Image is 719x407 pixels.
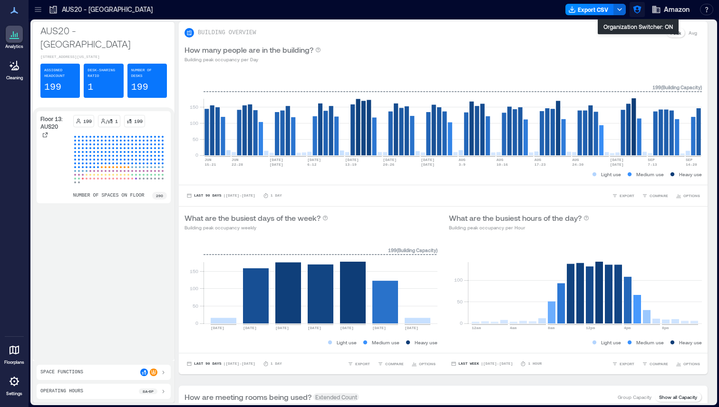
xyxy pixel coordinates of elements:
[683,361,700,367] span: OPTIONS
[648,162,657,167] text: 7-13
[87,81,93,94] p: 1
[601,339,621,346] p: Light use
[620,361,634,367] span: EXPORT
[449,224,589,231] p: Building peak occupancy per Hour
[40,388,83,395] p: Operating Hours
[496,158,504,162] text: AUG
[190,104,198,110] tspan: 150
[346,359,372,369] button: EXPORT
[510,326,517,330] text: 4am
[457,299,463,304] tspan: 50
[472,326,481,330] text: 12am
[409,359,437,369] button: OPTIONS
[601,170,621,178] p: Light use
[40,54,167,60] p: [STREET_ADDRESS][US_STATE]
[449,359,515,369] button: Last Week |[DATE]-[DATE]
[618,393,651,401] p: Group Capacity
[185,56,321,63] p: Building peak occupancy per Day
[421,158,435,162] text: [DATE]
[3,370,26,399] a: Settings
[40,115,69,130] p: Floor 13: AUS20
[648,158,655,162] text: SEP
[454,277,463,283] tspan: 100
[610,162,624,167] text: [DATE]
[620,193,634,199] span: EXPORT
[415,339,437,346] p: Heavy use
[134,117,143,125] p: 199
[355,361,370,367] span: EXPORT
[6,391,22,397] p: Settings
[185,191,257,200] button: Last 90 Days |[DATE]-[DATE]
[131,81,148,94] p: 199
[679,170,702,178] p: Heavy use
[686,162,697,167] text: 14-20
[190,120,198,126] tspan: 100
[185,44,313,56] p: How many people are in the building?
[115,117,118,125] p: 1
[193,303,198,309] tspan: 50
[548,326,555,330] text: 8am
[664,5,690,14] span: Amazon
[143,388,154,394] p: 8a - 6p
[385,361,404,367] span: COMPARE
[44,67,76,79] p: Assigned Headcount
[419,361,436,367] span: OPTIONS
[156,193,163,199] p: 290
[383,158,397,162] text: [DATE]
[586,326,595,330] text: 12pm
[271,193,282,199] p: 1 Day
[345,158,359,162] text: [DATE]
[73,192,145,199] p: number of spaces on floor
[459,158,466,162] text: AUG
[662,326,669,330] text: 8pm
[106,117,107,125] p: /
[243,326,257,330] text: [DATE]
[459,162,466,167] text: 3-9
[6,75,23,81] p: Cleaning
[307,158,321,162] text: [DATE]
[565,4,614,15] button: Export CSV
[640,191,670,200] button: COMPARE
[270,162,283,167] text: [DATE]
[307,162,316,167] text: 6-12
[610,359,636,369] button: EXPORT
[674,359,702,369] button: OPTIONS
[679,339,702,346] p: Heavy use
[271,361,282,367] p: 1 Day
[40,369,83,376] p: Space Functions
[449,212,582,224] p: What are the busiest hours of the day?
[308,326,321,330] text: [DATE]
[659,393,697,401] p: Show all Capacity
[204,162,216,167] text: 15-21
[636,170,664,178] p: Medium use
[337,339,357,346] p: Light use
[649,2,692,17] button: Amazon
[683,193,700,199] span: OPTIONS
[534,162,546,167] text: 17-23
[636,339,664,346] p: Medium use
[650,193,668,199] span: COMPARE
[270,158,283,162] text: [DATE]
[313,393,359,401] span: Extended Count
[232,162,243,167] text: 22-28
[190,285,198,291] tspan: 100
[383,162,394,167] text: 20-26
[610,158,624,162] text: [DATE]
[4,360,24,365] p: Floorplans
[528,361,542,367] p: 1 Hour
[674,191,702,200] button: OPTIONS
[372,339,399,346] p: Medium use
[195,152,198,158] tspan: 0
[689,29,697,37] p: Avg
[421,162,435,167] text: [DATE]
[372,326,386,330] text: [DATE]
[87,67,119,79] p: Desk-sharing ratio
[131,67,163,79] p: Number of Desks
[193,136,198,142] tspan: 50
[44,81,61,94] p: 199
[610,191,636,200] button: EXPORT
[640,359,670,369] button: COMPARE
[340,326,354,330] text: [DATE]
[40,24,167,50] p: AUS20 - [GEOGRAPHIC_DATA]
[232,158,239,162] text: JUN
